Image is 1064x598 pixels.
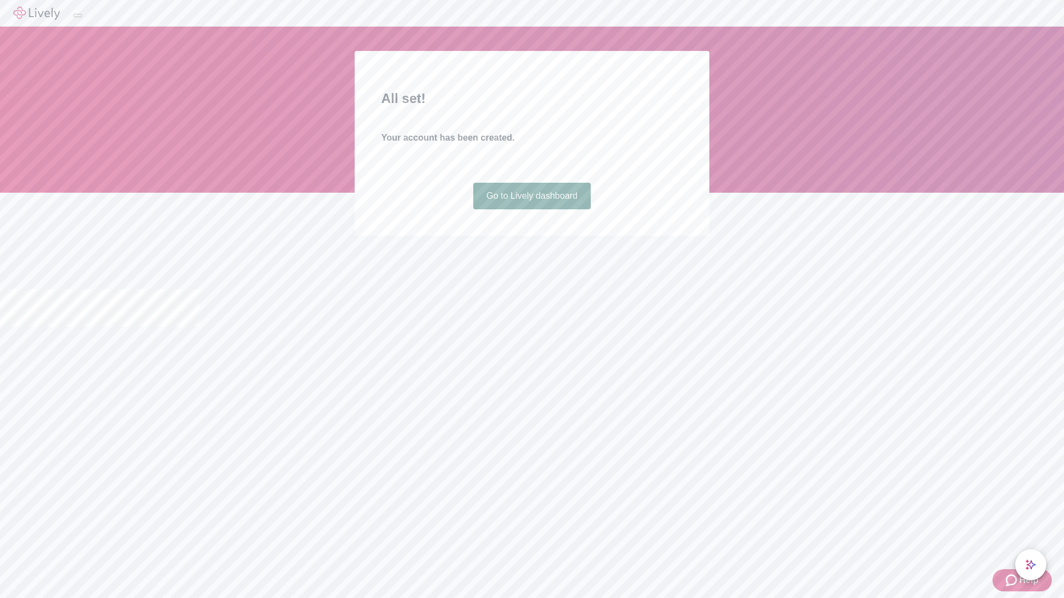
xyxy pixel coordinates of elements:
[13,7,60,20] img: Lively
[1006,574,1019,587] svg: Zendesk support icon
[993,569,1052,591] button: Zendesk support iconHelp
[73,14,82,17] button: Log out
[381,131,683,145] h4: Your account has been created.
[1025,559,1036,570] svg: Lively AI Assistant
[1019,574,1039,587] span: Help
[473,183,591,209] a: Go to Lively dashboard
[381,89,683,109] h2: All set!
[1015,549,1046,580] button: chat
